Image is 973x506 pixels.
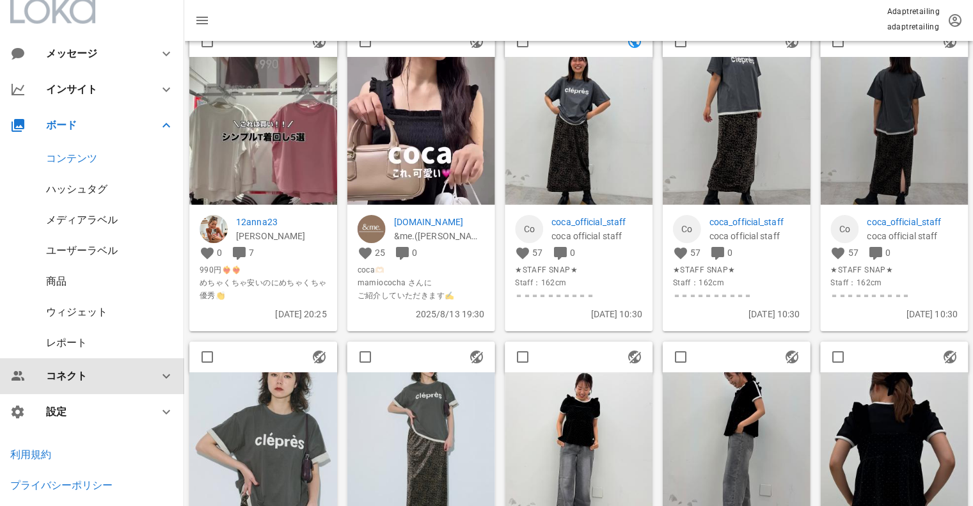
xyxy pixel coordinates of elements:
a: レポート [46,336,87,349]
span: ＝＝＝＝＝＝＝＝＝＝ [515,289,642,302]
p: coca official staff [867,229,958,243]
span: 57 [532,248,542,258]
p: andme.jp [394,215,485,229]
img: 1476891528147221_18068733254132517_2198392965280693444_n.jpg [663,57,811,205]
span: めちゃくちゃ安いのにめちゃくちゃ優秀👏 [200,276,327,302]
a: coca_official_staff [709,215,800,229]
img: 12anna23 [200,215,228,243]
p: Adaptretailing [887,5,940,18]
a: メディアラベル [46,214,118,226]
div: コネクト [46,370,143,382]
a: 利用規約 [10,448,51,461]
span: ★STAFF SNAP★ [673,264,800,276]
span: 990円❤️‍🔥❤️‍🔥 [200,264,327,276]
a: Co [515,215,543,243]
div: ボード [46,119,143,131]
span: ★STAFF SNAP★ [830,264,958,276]
span: ＝＝＝＝＝＝＝＝＝＝ [673,289,800,302]
a: 商品 [46,275,67,287]
span: 0 [412,248,417,258]
p: [DATE] 10:30 [830,307,958,321]
span: 0 [885,248,890,258]
img: 1477611AQMWWENlksrnbPGYMBnK7DfEqoDx1Cet1bXaWebOdPKGgOMWOwNF235aQRua1kpbN7NYD8uOk1wEfI29sMqFbr2swY... [189,57,337,205]
span: 0 [727,248,732,258]
span: 0 [217,248,222,258]
p: coca official staff [709,229,800,243]
a: ハッシュタグ [46,183,107,195]
span: coca🫶🏻 [358,264,485,276]
span: 57 [690,248,700,258]
img: 1476890529207458_18068733242132517_3222317804409016252_n.jpg [505,57,653,205]
p: anna [236,229,327,243]
span: Staff：162cm [830,276,958,289]
div: メッセージ [46,47,138,59]
p: adaptretailing [887,20,940,33]
span: 25 [375,248,385,258]
a: coca_official_staff [867,215,958,229]
span: 0 [570,248,575,258]
span: 57 [848,248,858,258]
p: coca official staff [551,229,642,243]
a: 12anna23 [236,215,327,229]
a: コンテンツ [46,152,97,164]
p: [DATE] 10:30 [515,307,642,321]
a: プライバシーポリシー [10,479,113,491]
a: ウィジェット [46,306,107,318]
p: &me.(アンドミー) [394,229,485,243]
p: 2025/8/13 19:30 [358,307,485,321]
a: Co [673,215,701,243]
span: 7 [249,248,254,258]
a: coca_official_staff [551,215,642,229]
p: [DATE] 10:30 [673,307,800,321]
p: [DATE] 20:25 [200,307,327,321]
span: ご紹介していただきます✍️ [358,289,485,302]
div: 設定 [46,406,143,418]
span: Staff：162cm [673,276,800,289]
img: andme.jp [358,215,386,243]
img: firstframe [347,57,495,319]
a: [DOMAIN_NAME] [394,215,485,229]
a: ユーザーラベル [46,244,118,257]
div: インサイト [46,83,143,95]
img: 1476892529605316_18068733284132517_861856978802074028_n.jpg [820,57,968,205]
span: Staff：162cm [515,276,642,289]
span: ★STAFF SNAP★ [515,264,642,276]
a: Co [830,215,858,243]
span: mamiococha さんに [358,276,485,289]
span: ＝＝＝＝＝＝＝＝＝＝ [830,289,958,302]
